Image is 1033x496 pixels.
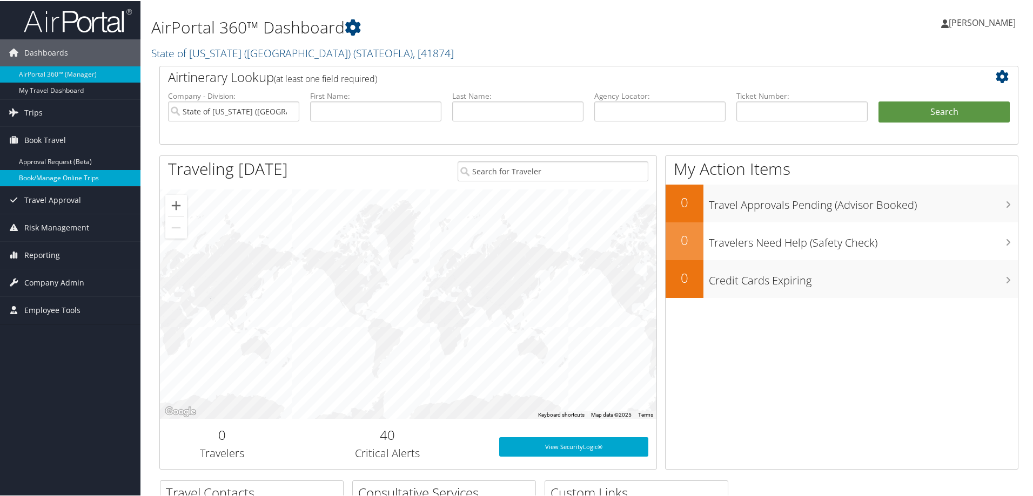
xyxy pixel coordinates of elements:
[24,268,84,295] span: Company Admin
[24,296,81,323] span: Employee Tools
[666,184,1018,221] a: 0Travel Approvals Pending (Advisor Booked)
[151,45,454,59] a: State of [US_STATE] ([GEOGRAPHIC_DATA])
[168,157,288,179] h1: Traveling [DATE]
[24,186,81,213] span: Travel Approval
[292,425,483,443] h2: 40
[24,7,132,32] img: airportal-logo.png
[499,436,648,456] a: View SecurityLogic®
[310,90,441,100] label: First Name:
[949,16,1016,28] span: [PERSON_NAME]
[151,15,735,38] h1: AirPortal 360™ Dashboard
[736,90,868,100] label: Ticket Number:
[666,192,703,210] h2: 0
[709,191,1018,212] h3: Travel Approvals Pending (Advisor Booked)
[591,411,632,417] span: Map data ©2025
[24,38,68,65] span: Dashboards
[666,221,1018,259] a: 0Travelers Need Help (Safety Check)
[165,194,187,215] button: Zoom in
[666,230,703,248] h2: 0
[666,268,703,286] h2: 0
[594,90,726,100] label: Agency Locator:
[274,72,377,84] span: (at least one field required)
[292,445,483,460] h3: Critical Alerts
[878,100,1010,122] button: Search
[452,90,583,100] label: Last Name:
[165,216,187,237] button: Zoom out
[168,425,276,443] h2: 0
[538,410,585,418] button: Keyboard shortcuts
[709,229,1018,249] h3: Travelers Need Help (Safety Check)
[709,267,1018,287] h3: Credit Cards Expiring
[163,404,198,418] img: Google
[24,213,89,240] span: Risk Management
[666,259,1018,297] a: 0Credit Cards Expiring
[163,404,198,418] a: Open this area in Google Maps (opens a new window)
[458,160,648,180] input: Search for Traveler
[941,5,1027,38] a: [PERSON_NAME]
[24,241,60,268] span: Reporting
[353,45,413,59] span: ( STATEOFLA )
[413,45,454,59] span: , [ 41874 ]
[638,411,653,417] a: Terms (opens in new tab)
[168,90,299,100] label: Company - Division:
[666,157,1018,179] h1: My Action Items
[168,67,938,85] h2: Airtinerary Lookup
[168,445,276,460] h3: Travelers
[24,126,66,153] span: Book Travel
[24,98,43,125] span: Trips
